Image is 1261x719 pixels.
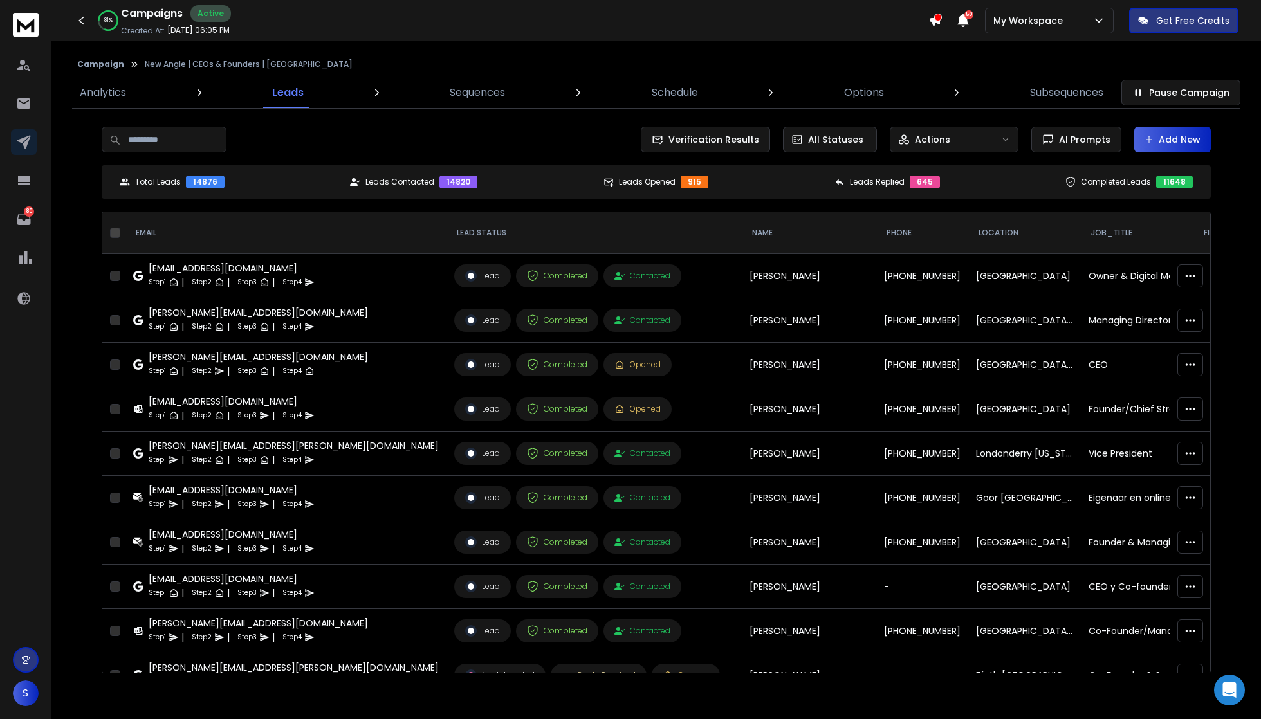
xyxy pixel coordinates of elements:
div: 14876 [186,176,225,188]
div: Lead [465,270,500,282]
div: [PERSON_NAME][EMAIL_ADDRESS][PERSON_NAME][DOMAIN_NAME] [149,661,439,674]
p: Actions [915,133,950,146]
p: Step 1 [149,365,166,378]
td: Fürth [GEOGRAPHIC_DATA] [GEOGRAPHIC_DATA] [968,653,1081,698]
div: Completed [527,359,587,370]
a: Options [836,77,892,108]
p: | [181,631,184,644]
div: Contacted [614,493,670,503]
p: Analytics [80,85,126,100]
p: Step 3 [237,365,257,378]
td: - [876,653,968,698]
p: Step 3 [237,631,257,644]
div: Lead [465,581,500,592]
p: | [272,453,275,466]
div: Contacted [614,271,670,281]
div: Completed [527,625,587,637]
div: Lead [465,492,500,504]
td: [PHONE_NUMBER] [876,298,968,343]
p: Step 2 [192,320,212,333]
th: LEAD STATUS [446,212,742,254]
p: Schedule [652,85,698,100]
p: Step 4 [282,320,302,333]
td: [PHONE_NUMBER] [876,520,968,565]
div: Lead [465,625,500,637]
button: S [13,680,39,706]
p: | [227,320,230,333]
td: [PERSON_NAME] [742,520,876,565]
p: 80 [24,206,34,217]
p: Leads Replied [850,177,905,187]
p: Step 4 [282,365,302,378]
p: Subsequences [1030,85,1103,100]
div: [PERSON_NAME][EMAIL_ADDRESS][DOMAIN_NAME] [149,306,368,319]
div: Opened [663,670,709,680]
p: | [227,587,230,599]
p: Step 4 [282,542,302,555]
p: Step 1 [149,453,166,466]
a: Subsequences [1022,77,1111,108]
p: Leads Contacted [365,177,434,187]
td: Londonderry [US_STATE] [GEOGRAPHIC_DATA] [968,432,1081,476]
p: | [272,587,275,599]
td: Vice President [1081,432,1193,476]
th: location [968,212,1081,254]
p: | [181,587,184,599]
p: Step 4 [282,498,302,511]
p: | [181,453,184,466]
div: 645 [910,176,940,188]
p: New Angle | CEOs & Founders | [GEOGRAPHIC_DATA] [145,59,353,69]
p: | [272,276,275,289]
a: Schedule [644,77,706,108]
div: [EMAIL_ADDRESS][DOMAIN_NAME] [149,572,315,585]
p: Step 2 [192,587,212,599]
p: | [272,320,275,333]
p: | [227,542,230,555]
p: Step 2 [192,365,212,378]
div: Lead [465,536,500,548]
div: [PERSON_NAME][EMAIL_ADDRESS][DOMAIN_NAME] [149,617,368,630]
div: Contacted [614,537,670,547]
div: 14820 [439,176,477,188]
td: Goor [GEOGRAPHIC_DATA] [GEOGRAPHIC_DATA] [968,476,1081,520]
p: | [272,498,275,511]
p: | [181,365,184,378]
a: Sequences [442,77,513,108]
td: [PERSON_NAME] [742,609,876,653]
p: Step 4 [282,409,302,422]
p: | [181,276,184,289]
p: | [227,453,230,466]
p: [DATE] 06:05 PM [167,25,230,35]
p: | [227,631,230,644]
p: Step 1 [149,587,166,599]
p: Step 4 [282,276,302,289]
p: Step 1 [149,320,166,333]
td: [GEOGRAPHIC_DATA] [968,387,1081,432]
div: Completed [527,581,587,592]
p: Leads Opened [619,177,676,187]
td: [GEOGRAPHIC_DATA] [GEOGRAPHIC_DATA] [GEOGRAPHIC_DATA] [968,298,1081,343]
p: Step 2 [192,453,212,466]
td: [PERSON_NAME] [742,653,876,698]
a: 80 [11,206,37,232]
p: Step 1 [149,276,166,289]
p: Completed Leads [1081,177,1151,187]
div: Lead [465,403,500,415]
p: | [272,631,275,644]
td: [GEOGRAPHIC_DATA][PERSON_NAME] [968,343,1081,387]
td: [PHONE_NUMBER] [876,343,968,387]
p: | [181,498,184,511]
div: Reply Received [562,670,636,680]
p: Step 1 [149,409,166,422]
div: Completed [527,314,587,326]
div: Contacted [614,315,670,325]
p: Step 4 [282,453,302,466]
td: Co-Founder/Managing Partner [1081,609,1193,653]
div: 915 [681,176,708,188]
p: Step 3 [237,320,257,333]
p: Sequences [450,85,505,100]
p: | [181,542,184,555]
div: [EMAIL_ADDRESS][DOMAIN_NAME] [149,262,315,275]
button: AI Prompts [1031,127,1121,152]
div: Contacted [614,581,670,592]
